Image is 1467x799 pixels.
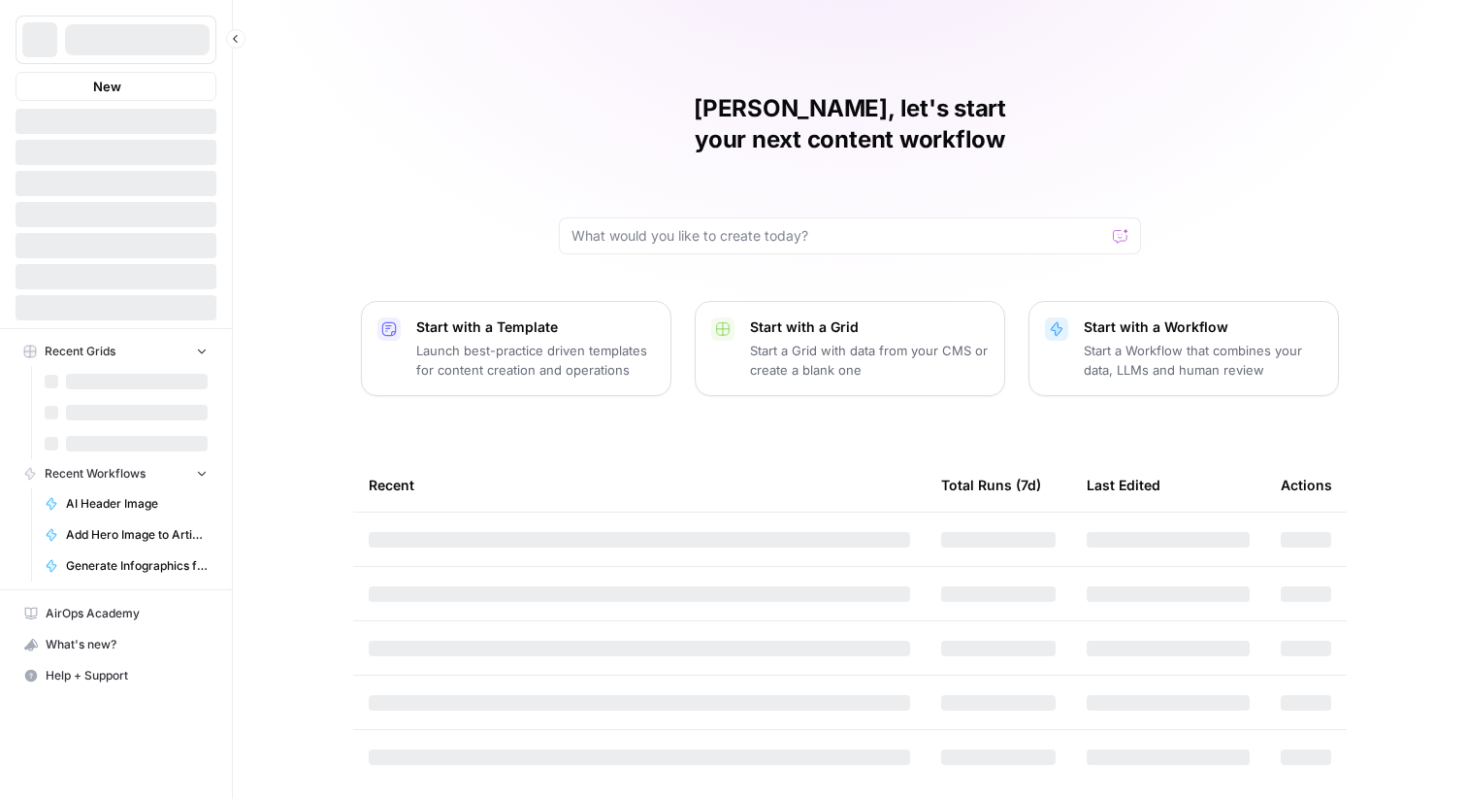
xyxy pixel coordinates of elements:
a: Add Hero Image to Article [36,519,216,550]
p: Launch best-practice driven templates for content creation and operations [416,341,655,380]
button: Help + Support [16,660,216,691]
div: Total Runs (7d) [941,458,1041,512]
p: Start a Grid with data from your CMS or create a blank one [750,341,989,380]
button: Start with a GridStart a Grid with data from your CMS or create a blank one [695,301,1005,396]
p: Start a Workflow that combines your data, LLMs and human review [1084,341,1322,380]
button: What's new? [16,629,216,660]
button: New [16,72,216,101]
input: What would you like to create today? [571,226,1105,246]
div: Actions [1281,458,1332,512]
div: Last Edited [1087,458,1160,512]
span: New [93,77,121,96]
p: Start with a Workflow [1084,317,1322,337]
span: Recent Grids [45,343,115,360]
button: Start with a WorkflowStart a Workflow that combines your data, LLMs and human review [1028,301,1339,396]
h1: [PERSON_NAME], let's start your next content workflow [559,93,1141,155]
button: Start with a TemplateLaunch best-practice driven templates for content creation and operations [361,301,671,396]
button: Recent Workflows [16,459,216,488]
span: Add Hero Image to Article [66,526,208,544]
p: Start with a Grid [750,317,989,337]
span: Help + Support [46,667,208,684]
span: AirOps Academy [46,605,208,622]
span: Recent Workflows [45,465,146,483]
span: Generate Infographics for Article [66,557,208,575]
a: AI Header Image [36,488,216,519]
p: Start with a Template [416,317,655,337]
button: Recent Grids [16,337,216,366]
div: Recent [369,458,910,512]
a: AirOps Academy [16,598,216,629]
div: What's new? [16,630,215,659]
span: AI Header Image [66,495,208,513]
a: Generate Infographics for Article [36,550,216,582]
